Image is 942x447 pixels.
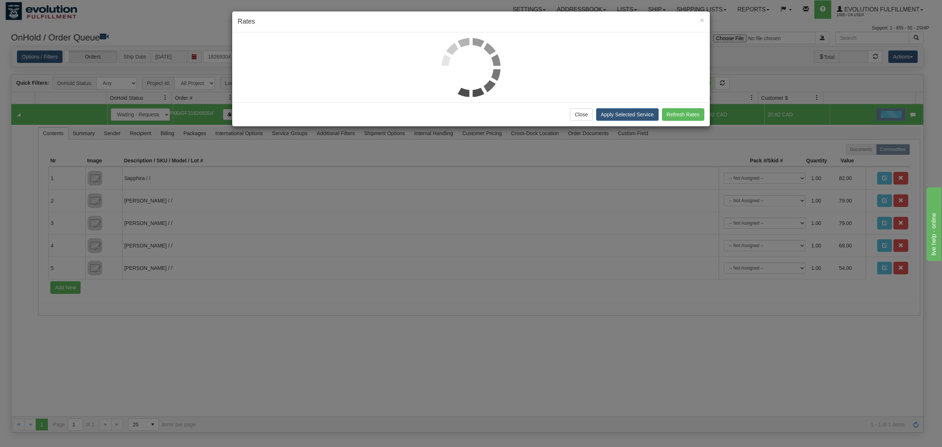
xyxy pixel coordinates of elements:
[442,38,500,97] img: loader.gif
[238,17,704,27] h4: Rates
[700,16,704,24] button: Close
[925,186,941,261] iframe: chat widget
[6,4,68,13] div: live help - online
[700,16,704,24] span: ×
[596,108,659,121] button: Apply Selected Service
[662,108,704,121] button: Refresh Rates
[570,108,593,121] button: Close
